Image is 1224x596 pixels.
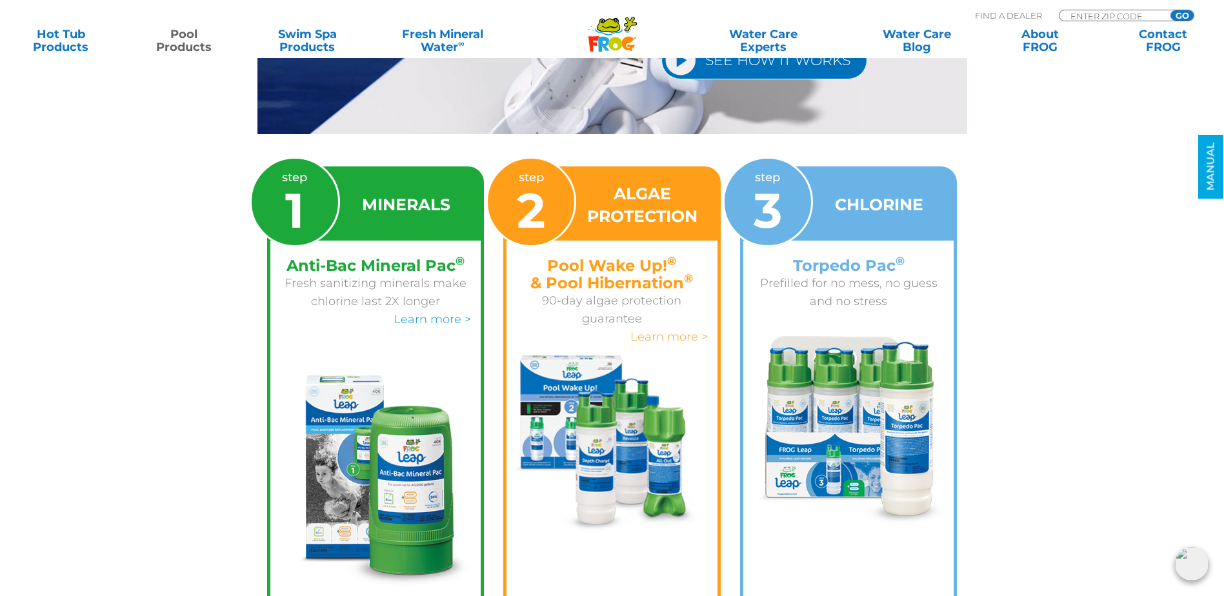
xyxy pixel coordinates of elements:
p: Find A Dealer [975,10,1042,21]
a: ContactFROG [1115,28,1211,54]
h4: Anti-Bac Mineral Pac [280,257,472,274]
input: Zip Code Form [1069,10,1156,21]
p: step [754,168,782,235]
a: Learn more > [394,312,471,326]
h3: ALGAE PROTECTION [584,183,701,228]
a: Fresh MineralWater∞ [383,28,503,54]
p: Prefilled for no mess, no guess and no stress [753,274,945,310]
p: Fresh sanitizing minerals make chlorine last 2X longer [280,274,472,310]
p: step [282,168,307,235]
a: Water CareBlog [868,28,965,54]
img: frog-leap-step-3 [748,336,949,527]
sup: ® [667,254,676,268]
a: Hot TubProducts [13,28,109,54]
a: MANUAL [1198,135,1223,199]
sup: ® [456,254,465,268]
a: AboutFROG [992,28,1088,54]
a: PoolProducts [136,28,232,54]
sup: ∞ [458,38,465,48]
sup: ® [896,254,905,268]
a: Learn more > [630,330,708,344]
img: frog-leap-step-2 [507,355,717,533]
h4: Pool Wake Up! & Pool Hibernation [516,257,708,292]
input: GO [1170,10,1194,21]
img: openIcon [1175,547,1209,581]
a: Swim SpaProducts [259,28,356,54]
h3: MINERALS [362,194,450,216]
h3: CHLORINE [835,194,923,216]
a: Water CareExperts [686,28,841,54]
span: 2 [517,181,545,240]
p: step [517,168,545,235]
p: 90-day algae protection guarantee [516,292,708,328]
span: 3 [754,181,782,240]
span: 1 [285,181,304,240]
a: SEE HOW IT WORKS [661,41,867,79]
sup: ® [684,272,693,286]
h4: Torpedo Pac [753,257,945,274]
